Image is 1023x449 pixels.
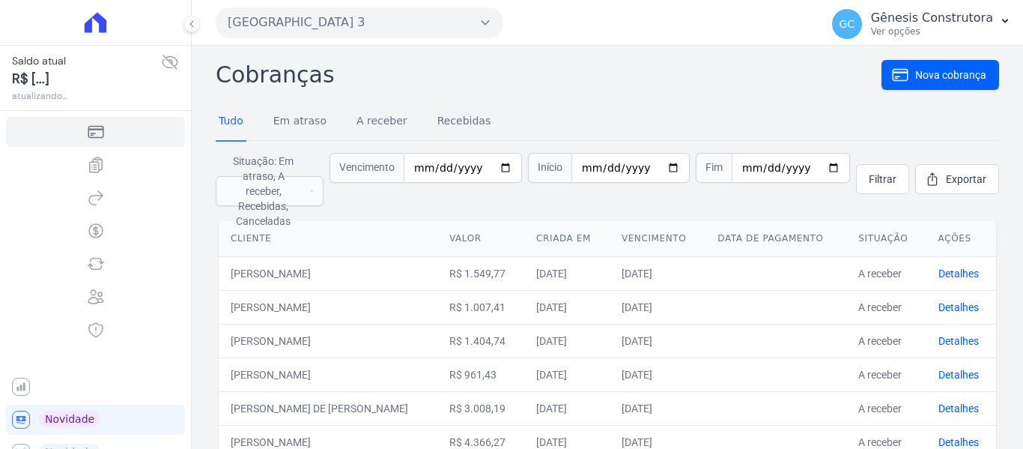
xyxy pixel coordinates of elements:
[938,268,979,280] a: Detalhes
[524,290,610,324] td: [DATE]
[524,391,610,425] td: [DATE]
[6,405,185,435] a: Novidade
[915,67,986,82] span: Nova cobrança
[839,19,854,29] span: GC
[871,25,993,37] p: Ver opções
[216,7,503,37] button: [GEOGRAPHIC_DATA] 3
[219,358,437,391] td: [PERSON_NAME]
[946,172,986,187] span: Exportar
[12,69,161,89] span: R$ [...]
[938,403,979,415] a: Detalhes
[938,436,979,448] a: Detalhes
[856,164,909,194] a: Filtrar
[437,256,524,290] td: R$ 1.549,77
[881,60,999,90] a: Nova cobrança
[270,103,330,142] a: Em atraso
[437,391,524,425] td: R$ 3.008,19
[926,220,996,257] th: Ações
[524,358,610,391] td: [DATE]
[610,391,705,425] td: [DATE]
[216,176,324,206] button: Situação: Em atraso, A receber, Recebidas, Canceladas
[846,220,926,257] th: Situação
[820,3,1023,45] button: GC Gênesis Construtora Ver opções
[219,324,437,358] td: [PERSON_NAME]
[696,153,732,183] span: Fim
[524,220,610,257] th: Criada em
[12,53,161,69] span: Saldo atual
[938,301,979,313] a: Detalhes
[846,391,926,425] td: A receber
[225,154,301,229] span: Situação: Em atraso, A receber, Recebidas, Canceladas
[871,10,993,25] p: Gênesis Construtora
[846,358,926,391] td: A receber
[219,391,437,425] td: [PERSON_NAME] DE [PERSON_NAME]
[610,220,705,257] th: Vencimento
[524,324,610,358] td: [DATE]
[610,256,705,290] td: [DATE]
[353,103,410,142] a: A receber
[437,358,524,391] td: R$ 961,43
[39,411,100,427] span: Novidade
[330,153,404,183] span: Vencimento
[216,58,881,91] h2: Cobranças
[219,256,437,290] td: [PERSON_NAME]
[610,324,705,358] td: [DATE]
[437,290,524,324] td: R$ 1.007,41
[437,220,524,257] th: Valor
[216,103,246,142] a: Tudo
[846,324,926,358] td: A receber
[610,358,705,391] td: [DATE]
[869,172,896,187] span: Filtrar
[437,324,524,358] td: R$ 1.404,74
[12,89,161,103] span: atualizando...
[219,220,437,257] th: Cliente
[434,103,494,142] a: Recebidas
[846,256,926,290] td: A receber
[610,290,705,324] td: [DATE]
[219,290,437,324] td: [PERSON_NAME]
[705,220,846,257] th: Data de pagamento
[938,369,979,381] a: Detalhes
[846,290,926,324] td: A receber
[528,153,571,183] span: Início
[915,164,999,194] a: Exportar
[524,256,610,290] td: [DATE]
[938,335,979,347] a: Detalhes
